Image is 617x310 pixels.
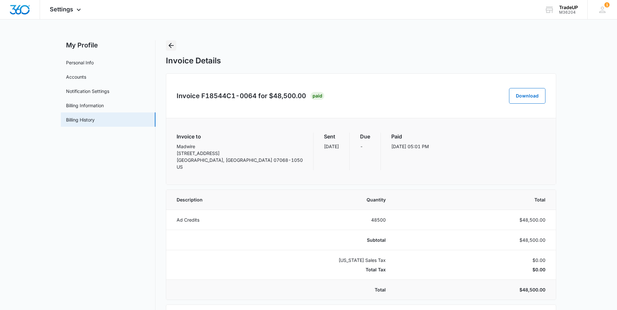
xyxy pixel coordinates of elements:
p: $0.00 [401,266,545,273]
h3: Due [360,133,370,140]
a: Accounts [66,73,86,80]
td: 48500 [329,210,394,230]
p: $48,500.00 [401,286,545,293]
a: Notification Settings [66,88,109,95]
h2: My Profile [61,40,155,50]
span: Quantity [336,196,386,203]
button: Download [509,88,545,104]
div: - [360,133,370,170]
td: Ad Credits [166,210,329,230]
p: US [177,163,303,170]
span: Total [401,196,545,203]
td: $48,500.00 [394,230,556,250]
div: account name [559,5,578,10]
div: [DATE] [324,133,339,170]
h3: Sent [324,133,339,140]
p: [GEOGRAPHIC_DATA], [GEOGRAPHIC_DATA] 07068-1050 [177,157,303,163]
p: [STREET_ADDRESS] [177,150,303,157]
a: Billing History [66,116,95,123]
h1: Invoice Details [166,56,221,66]
div: notifications count [604,2,610,7]
p: Madwire [177,143,303,150]
h3: Paid [391,133,429,140]
p: Subtotal [336,237,386,243]
div: [DATE] 05:01 PM [391,133,429,170]
h2: Invoice F18544C1-0064 for $48,500.00 [177,91,306,101]
a: Billing Information [66,102,104,109]
p: [US_STATE] Sales Tax [336,257,386,264]
div: PAID [311,92,324,100]
span: 1 [604,2,610,7]
h3: Invoice to [177,133,303,140]
td: $48,500.00 [394,210,556,230]
p: $0.00 [401,257,545,264]
span: Description [177,196,321,203]
span: Settings [50,6,73,13]
p: Total Tax [336,266,386,273]
div: account id [559,10,578,15]
a: Personal Info [66,59,94,66]
p: Total [336,286,386,293]
button: Back [166,40,176,51]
